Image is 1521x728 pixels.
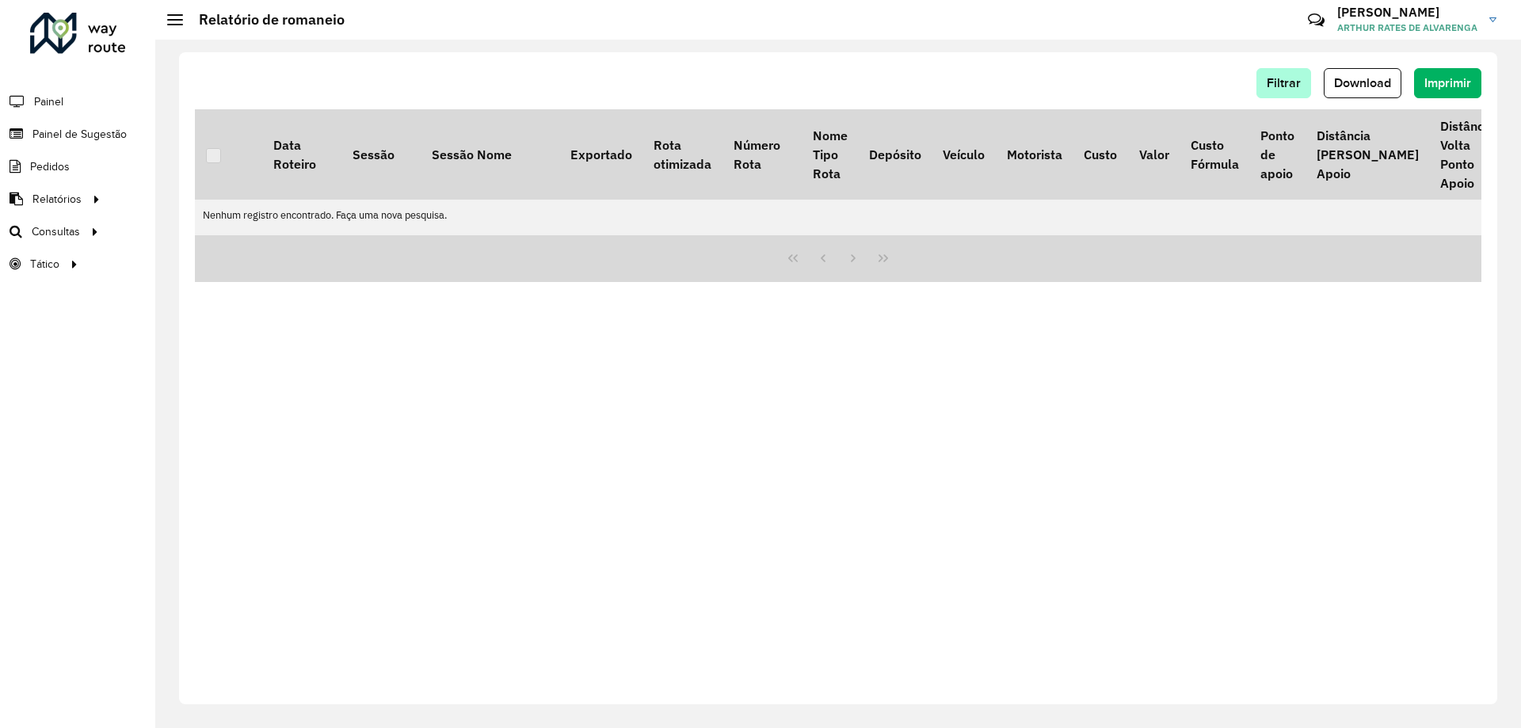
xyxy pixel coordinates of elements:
[1299,3,1333,37] a: Contato Rápido
[559,109,642,200] th: Exportado
[34,93,63,110] span: Painel
[32,191,82,208] span: Relatórios
[996,109,1073,200] th: Motorista
[30,158,70,175] span: Pedidos
[421,109,559,200] th: Sessão Nome
[262,109,341,200] th: Data Roteiro
[1073,109,1127,200] th: Custo
[722,109,802,200] th: Número Rota
[1337,21,1477,35] span: ARTHUR RATES DE ALVARENGA
[1429,109,1504,200] th: Distância Volta Ponto Apoio
[1414,68,1481,98] button: Imprimir
[1256,68,1311,98] button: Filtrar
[1324,68,1401,98] button: Download
[642,109,722,200] th: Rota otimizada
[858,109,932,200] th: Depósito
[1180,109,1249,200] th: Custo Fórmula
[30,256,59,273] span: Tático
[1424,76,1471,90] span: Imprimir
[1306,109,1429,200] th: Distância [PERSON_NAME] Apoio
[341,109,421,200] th: Sessão
[183,11,345,29] h2: Relatório de romaneio
[802,109,858,200] th: Nome Tipo Rota
[1337,5,1477,20] h3: [PERSON_NAME]
[1250,109,1306,200] th: Ponto de apoio
[1334,76,1391,90] span: Download
[1128,109,1180,200] th: Valor
[932,109,996,200] th: Veículo
[32,223,80,240] span: Consultas
[32,126,127,143] span: Painel de Sugestão
[1267,76,1301,90] span: Filtrar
